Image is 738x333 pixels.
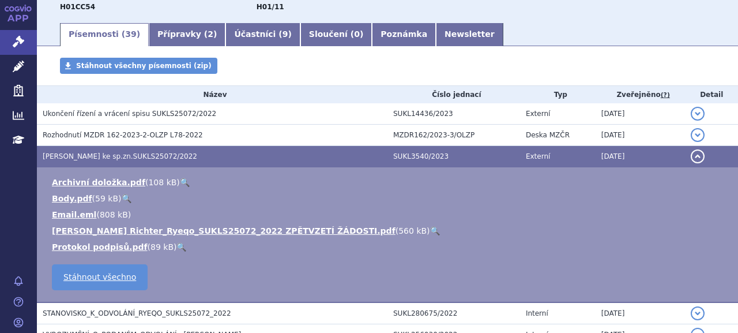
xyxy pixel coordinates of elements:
[52,264,148,290] a: Stáhnout všechno
[37,86,387,103] th: Název
[176,242,186,252] a: 🔍
[52,210,96,219] a: Email.eml
[60,23,149,46] a: Písemnosti (39)
[387,86,520,103] th: Číslo jednací
[596,125,686,146] td: [DATE]
[526,110,550,118] span: Externí
[257,3,284,11] strong: relugolix, estradiol a norethisteron
[691,128,705,142] button: detail
[596,146,686,167] td: [DATE]
[52,225,726,237] li: ( )
[596,86,686,103] th: Zveřejněno
[60,58,217,74] a: Stáhnout všechny písemnosti (zip)
[125,29,136,39] span: 39
[76,62,212,70] span: Stáhnout všechny písemnosti (zip)
[691,306,705,320] button: detail
[60,3,95,11] strong: RELUGOLIX, ESTRADIOL A NORETHISTERON
[208,29,213,39] span: 2
[52,193,726,204] li: ( )
[180,178,190,187] a: 🔍
[300,23,372,46] a: Sloučení (0)
[100,210,128,219] span: 808 kB
[430,226,440,235] a: 🔍
[283,29,288,39] span: 9
[95,194,118,203] span: 59 kB
[52,241,726,253] li: ( )
[43,110,216,118] span: Ukončení řízení a vrácení spisu SUKLS25072/2022
[354,29,360,39] span: 0
[150,242,174,252] span: 89 kB
[436,23,503,46] a: Newsletter
[372,23,436,46] a: Poznámka
[526,131,570,139] span: Deska MZČR
[387,302,520,324] td: SUKL280675/2022
[596,302,686,324] td: [DATE]
[52,209,726,220] li: ( )
[520,86,596,103] th: Typ
[52,242,148,252] a: Protokol podpisů.pdf
[52,177,726,188] li: ( )
[387,146,520,167] td: SUKL3540/2023
[691,149,705,163] button: detail
[122,194,131,203] a: 🔍
[398,226,427,235] span: 560 kB
[52,194,92,203] a: Body.pdf
[52,226,396,235] a: [PERSON_NAME] Richter_Ryeqo_SUKLS25072_2022 ZPĚTVZETÍ ŽÁDOSTI.pdf
[43,309,231,317] span: STANOVISKO_K_ODVOLÁNÍ_RYEQO_SUKLS25072_2022
[596,103,686,125] td: [DATE]
[526,309,548,317] span: Interní
[225,23,300,46] a: Účastníci (9)
[43,152,197,160] span: Gedeon Richter ke sp.zn.SUKLS25072/2022
[387,125,520,146] td: MZDR162/2023-3/OLZP
[52,178,145,187] a: Archivní doložka.pdf
[387,103,520,125] td: SUKL14436/2023
[685,86,738,103] th: Detail
[526,152,550,160] span: Externí
[149,23,225,46] a: Přípravky (2)
[43,131,203,139] span: Rozhodnutí MZDR 162-2023-2-OLZP L78-2022
[661,91,670,99] abbr: (?)
[691,107,705,121] button: detail
[148,178,176,187] span: 108 kB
